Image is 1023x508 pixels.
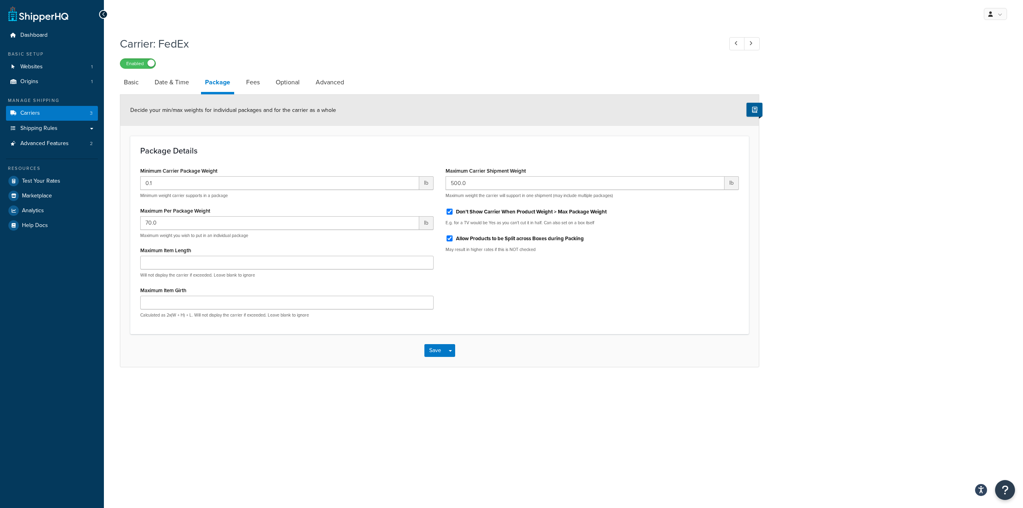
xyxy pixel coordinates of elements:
label: Don't Show Carrier When Product Weight > Max Package Weight [456,208,607,215]
h3: Package Details [140,146,739,155]
span: Shipping Rules [20,125,58,132]
a: Advanced [312,73,348,92]
li: Advanced Features [6,136,98,151]
a: Advanced Features2 [6,136,98,151]
li: Origins [6,74,98,89]
li: Websites [6,60,98,74]
span: lb [419,176,434,190]
button: Show Help Docs [746,103,762,117]
span: lb [724,176,739,190]
span: Dashboard [20,32,48,39]
div: Manage Shipping [6,97,98,104]
label: Maximum Item Length [140,247,191,253]
a: Marketplace [6,189,98,203]
a: Package [201,73,234,94]
a: Dashboard [6,28,98,43]
span: Origins [20,78,38,85]
div: Basic Setup [6,51,98,58]
p: Maximum weight you wish to put in an individual package [140,233,434,239]
p: E.g. for a TV would be Yes as you can't cut it in half. Can also set on a box itself [446,220,739,226]
span: Advanced Features [20,140,69,147]
span: Carriers [20,110,40,117]
p: Calculated as 2x(W + H) + L. Will not display the carrier if exceeded. Leave blank to ignore [140,312,434,318]
span: 2 [90,140,93,147]
span: 1 [91,78,93,85]
a: Test Your Rates [6,174,98,188]
a: Help Docs [6,218,98,233]
a: Websites1 [6,60,98,74]
label: Maximum Item Girth [140,287,186,293]
p: Will not display the carrier if exceeded. Leave blank to ignore [140,272,434,278]
span: Help Docs [22,222,48,229]
span: lb [419,216,434,230]
span: Test Your Rates [22,178,60,185]
p: Minimum weight carrier supports in a package [140,193,434,199]
span: Decide your min/max weights for individual packages and for the carrier as a whole [130,106,336,114]
label: Allow Products to be Split across Boxes during Packing [456,235,584,242]
a: Shipping Rules [6,121,98,136]
a: Origins1 [6,74,98,89]
a: Date & Time [151,73,193,92]
span: Marketplace [22,193,52,199]
label: Minimum Carrier Package Weight [140,168,217,174]
div: Resources [6,165,98,172]
span: 3 [90,110,93,117]
label: Enabled [120,59,155,68]
a: Optional [272,73,304,92]
span: Websites [20,64,43,70]
a: Carriers3 [6,106,98,121]
li: Carriers [6,106,98,121]
label: Maximum Carrier Shipment Weight [446,168,526,174]
a: Basic [120,73,143,92]
h1: Carrier: FedEx [120,36,715,52]
a: Previous Record [729,37,745,50]
p: Maximum weight the carrier will support in one shipment (may include multiple packages) [446,193,739,199]
a: Next Record [744,37,760,50]
label: Maximum Per Package Weight [140,208,210,214]
p: May result in higher rates if this is NOT checked [446,247,739,253]
button: Open Resource Center [995,480,1015,500]
a: Analytics [6,203,98,218]
span: Analytics [22,207,44,214]
span: 1 [91,64,93,70]
a: Fees [242,73,264,92]
button: Save [424,344,446,357]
